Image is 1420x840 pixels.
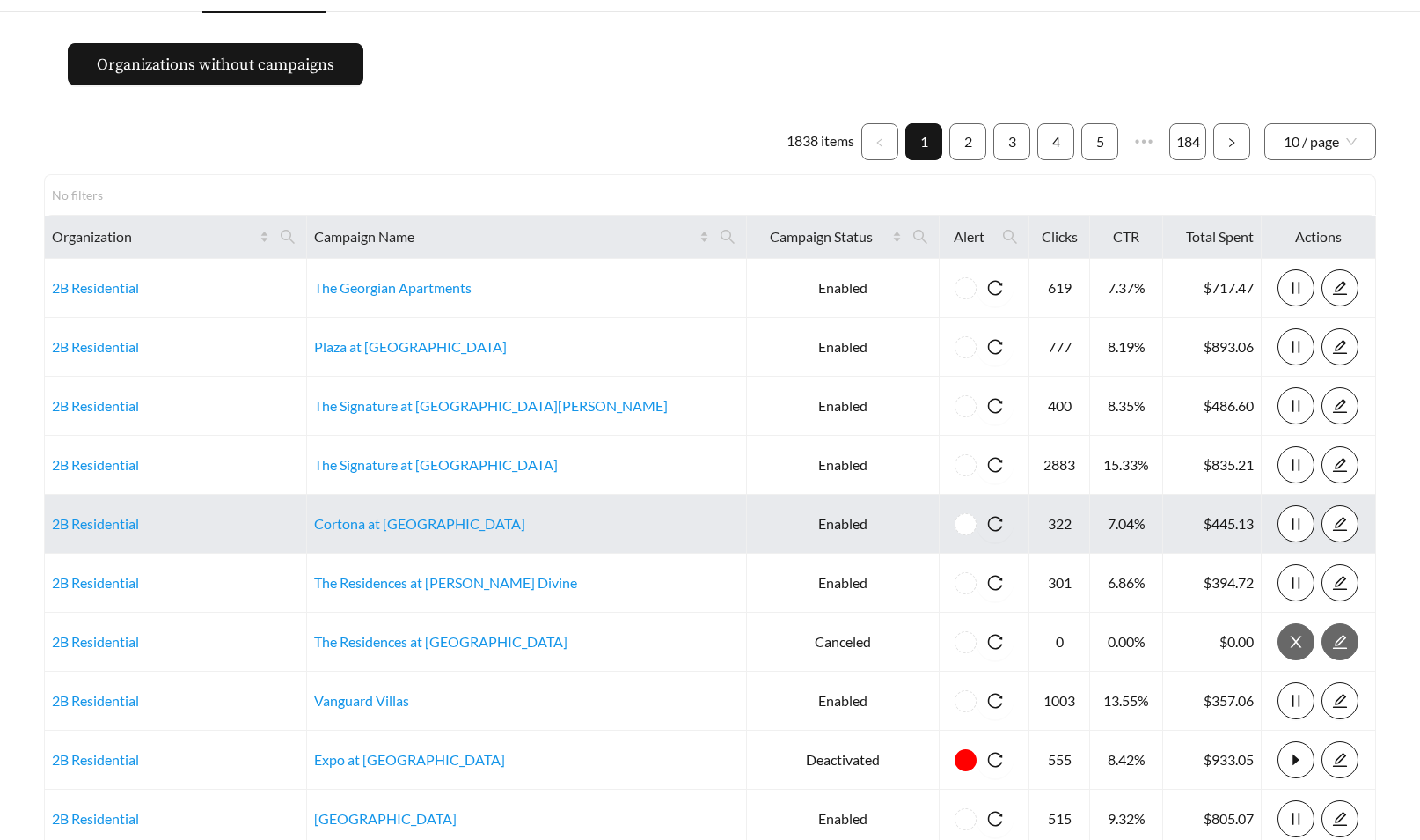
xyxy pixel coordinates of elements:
[1163,377,1262,436] td: $486.60
[1321,387,1358,424] button: edit
[747,377,939,436] td: Enabled
[977,505,1014,542] button: reload
[713,223,743,251] span: search
[947,226,992,247] span: Alert
[1029,377,1090,436] td: 400
[977,339,1014,355] span: reload
[1163,259,1262,318] td: $717.47
[720,229,736,245] span: search
[977,564,1014,601] button: reload
[875,137,885,148] span: left
[1277,800,1314,837] button: pause
[1321,623,1358,660] button: edit
[1278,457,1314,473] span: pause
[1082,124,1117,159] a: 5
[1170,124,1205,159] a: 184
[1278,398,1314,414] span: pause
[1226,137,1237,148] span: right
[1169,123,1206,160] li: 184
[977,387,1014,424] button: reload
[1090,613,1162,672] td: 0.00%
[1090,672,1162,731] td: 13.55%
[68,43,363,85] button: Organizations without campaigns
[52,186,122,204] div: No filters
[1002,229,1018,245] span: search
[1029,731,1090,790] td: 555
[1029,259,1090,318] td: 619
[1321,633,1358,650] a: edit
[787,123,854,160] li: 1838 items
[1321,269,1358,306] button: edit
[1284,124,1357,159] span: 10 / page
[747,554,939,613] td: Enabled
[1163,436,1262,495] td: $835.21
[52,456,139,473] a: 2B Residential
[977,682,1014,719] button: reload
[747,259,939,318] td: Enabled
[977,516,1014,532] span: reload
[1029,216,1090,259] th: Clicks
[1090,377,1162,436] td: 8.35%
[314,751,505,768] a: Expo at [GEOGRAPHIC_DATA]
[906,124,941,159] a: 1
[1038,124,1073,159] a: 4
[314,633,567,650] a: The Residences at [GEOGRAPHIC_DATA]
[1163,554,1262,613] td: $394.72
[314,338,507,355] a: Plaza at [GEOGRAPHIC_DATA]
[949,123,986,160] li: 2
[1322,280,1358,296] span: edit
[1037,123,1074,160] li: 4
[1278,752,1314,768] span: caret-right
[52,226,256,247] span: Organization
[1163,672,1262,731] td: $357.06
[977,741,1014,778] button: reload
[1321,446,1358,483] button: edit
[861,123,898,160] li: Previous Page
[1321,751,1358,768] a: edit
[977,800,1014,837] button: reload
[977,752,1014,768] span: reload
[861,123,898,160] button: left
[1278,516,1314,532] span: pause
[1278,339,1314,355] span: pause
[905,123,942,160] li: 1
[1277,564,1314,601] button: pause
[1277,269,1314,306] button: pause
[1321,800,1358,837] button: edit
[1262,216,1376,259] th: Actions
[977,457,1014,473] span: reload
[1278,811,1314,827] span: pause
[950,124,985,159] a: 2
[52,397,139,414] a: 2B Residential
[1090,318,1162,377] td: 8.19%
[97,53,334,77] span: Organizations without campaigns
[1277,505,1314,542] button: pause
[747,436,939,495] td: Enabled
[977,623,1014,660] button: reload
[52,633,139,650] a: 2B Residential
[977,280,1014,296] span: reload
[1081,123,1118,160] li: 5
[314,226,696,247] span: Campaign Name
[1322,339,1358,355] span: edit
[1321,456,1358,473] a: edit
[1321,574,1358,591] a: edit
[1321,397,1358,414] a: edit
[52,279,139,296] a: 2B Residential
[52,515,139,532] a: 2B Residential
[1277,446,1314,483] button: pause
[1277,741,1314,778] button: caret-right
[1090,216,1162,259] th: CTR
[1321,328,1358,365] button: edit
[314,574,577,591] a: The Residences at [PERSON_NAME] Divine
[1322,457,1358,473] span: edit
[905,223,935,251] span: search
[1163,731,1262,790] td: $933.05
[994,124,1029,159] a: 3
[977,811,1014,827] span: reload
[1321,338,1358,355] a: edit
[977,328,1014,365] button: reload
[1213,123,1250,160] button: right
[1090,436,1162,495] td: 15.33%
[977,634,1014,650] span: reload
